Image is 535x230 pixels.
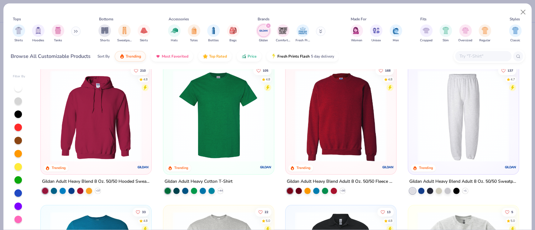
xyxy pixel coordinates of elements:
[15,27,22,34] img: Shirts Image
[276,38,290,43] span: Comfort Colors
[276,24,290,43] button: filter button
[35,27,42,34] img: Hoodies Image
[464,189,467,192] span: + 1
[351,16,366,22] div: Made For
[151,51,193,62] button: Most Favorited
[420,24,433,43] button: filter button
[162,54,188,59] span: Most Favorited
[370,24,382,43] div: filter for Unisex
[350,24,363,43] button: filter button
[54,38,62,43] span: Tanks
[385,69,391,72] span: 168
[502,207,516,216] button: Like
[253,66,271,75] button: Like
[479,24,491,43] div: filter for Regular
[133,207,149,216] button: Like
[311,53,334,60] span: 5 day delivery
[271,54,276,59] img: flash.gif
[208,38,219,43] span: Bottles
[237,51,261,62] button: Price
[13,24,25,43] button: filter button
[458,38,472,43] span: Oversized
[390,24,402,43] div: filter for Men
[229,27,236,34] img: Bags Image
[512,27,519,34] img: Classic Image
[97,54,110,59] div: Sort By
[507,69,513,72] span: 137
[207,24,220,43] button: filter button
[287,177,395,185] div: Gildan Adult Heavy Blend Adult 8 Oz. 50/50 Fleece Crew
[42,177,150,185] div: Gildan Adult Heavy Blend 8 Oz. 50/50 Hooded Sweatshirt
[138,24,150,43] button: filter button
[296,38,310,43] span: Fresh Prints
[267,70,365,162] img: c7959168-479a-4259-8c5e-120e54807d6b
[388,77,392,82] div: 4.8
[371,38,381,43] span: Unisex
[511,210,513,213] span: 5
[259,38,268,43] span: Gildan
[442,27,449,34] img: Slim Image
[209,54,227,59] span: Top Rated
[265,210,268,213] span: 22
[47,70,145,162] img: 01756b78-01f6-4cc6-8d8a-3c30c1a0c8ac
[140,27,148,34] img: Skirts Image
[351,38,362,43] span: Women
[509,24,522,43] button: filter button
[390,24,402,43] button: filter button
[165,177,233,185] div: Gildan Adult Heavy Cotton T-Shirt
[479,38,490,43] span: Regular
[13,16,21,22] div: Tops
[259,26,268,35] img: Gildan Image
[137,161,149,173] img: Gildan logo
[259,161,272,173] img: Gildan logo
[266,218,270,223] div: 5.0
[393,38,399,43] span: Men
[388,218,392,223] div: 4.8
[266,51,339,62] button: Fresh Prints Flash5 day delivery
[32,24,45,43] div: filter for Hoodies
[32,38,44,43] span: Hoodies
[99,16,113,22] div: Bottoms
[207,24,220,43] div: filter for Bottles
[169,16,189,22] div: Accessories
[248,54,257,59] span: Price
[13,74,25,79] div: Filter By
[420,24,433,43] div: filter for Cropped
[340,189,345,192] span: + 30
[140,69,146,72] span: 210
[382,161,394,173] img: Gildan logo
[459,53,507,60] input: Try "T-Shirt"
[409,177,517,185] div: Gildan Adult Heavy Blend Adult 8 Oz. 50/50 Sweatpants
[170,70,267,162] img: db319196-8705-402d-8b46-62aaa07ed94f
[191,27,197,34] img: Totes Image
[52,24,64,43] div: filter for Tanks
[227,24,239,43] button: filter button
[198,51,232,62] button: Top Rated
[11,53,91,60] div: Browse All Customizable Products
[510,38,520,43] span: Classic
[443,38,449,43] span: Slim
[263,69,268,72] span: 105
[131,66,149,75] button: Like
[511,77,515,82] div: 4.7
[257,24,270,43] button: filter button
[117,24,132,43] button: filter button
[126,54,141,59] span: Trending
[55,27,61,34] img: Tanks Image
[52,24,64,43] button: filter button
[218,189,223,192] span: + 44
[277,54,310,59] span: Fresh Prints Flash
[414,70,512,162] img: 13b9c606-79b1-4059-b439-68fabb1693f9
[370,24,382,43] button: filter button
[171,27,178,34] img: Hats Image
[98,24,111,43] div: filter for Shorts
[143,77,148,82] div: 4.8
[509,24,522,43] div: filter for Classic
[168,24,181,43] button: filter button
[504,161,517,173] img: Gildan logo
[210,27,217,34] img: Bottles Image
[298,26,307,35] img: Fresh Prints Image
[101,27,108,34] img: Shorts Image
[140,38,148,43] span: Skirts
[292,70,390,162] img: c7b025ed-4e20-46ac-9c52-55bc1f9f47df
